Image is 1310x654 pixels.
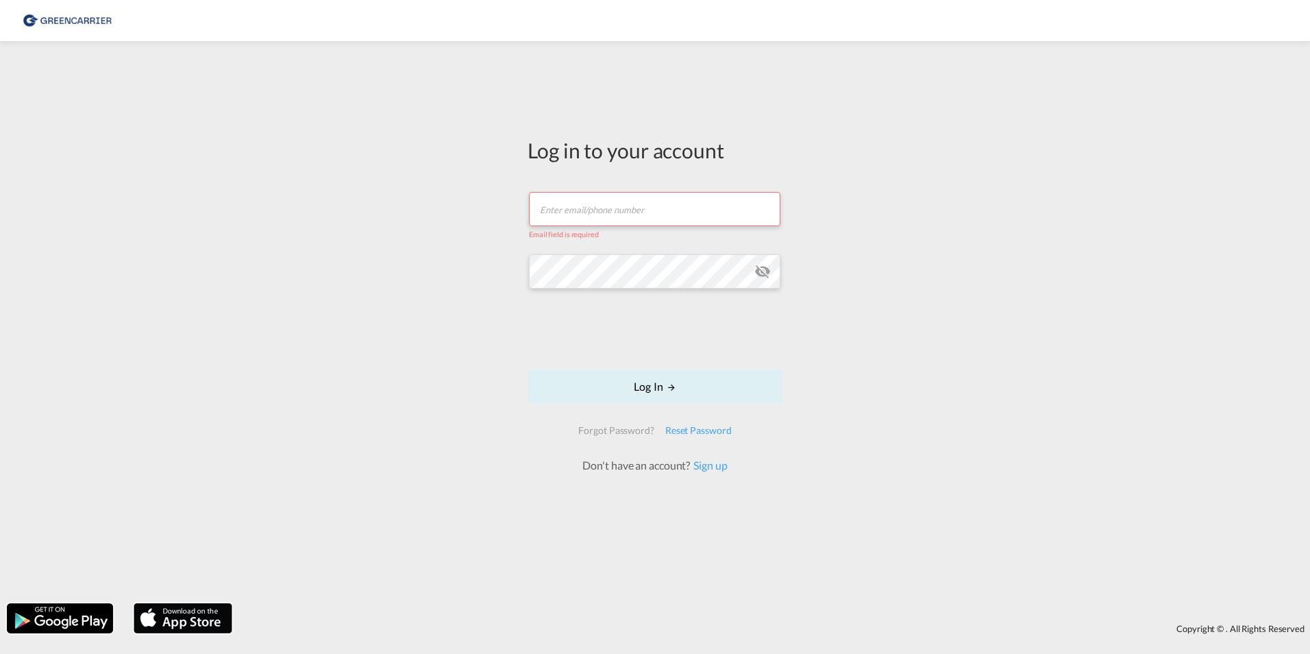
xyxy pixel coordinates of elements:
input: Enter email/phone number [529,192,780,226]
div: Don't have an account? [567,458,742,473]
div: Copyright © . All Rights Reserved [239,617,1310,640]
a: Sign up [690,459,727,472]
div: Log in to your account [528,136,782,165]
img: google.png [5,602,114,635]
div: Forgot Password? [573,418,659,443]
div: Reset Password [660,418,737,443]
button: LOGIN [528,370,782,404]
span: Email field is required [529,230,599,239]
iframe: reCAPTCHA [551,302,759,356]
img: apple.png [132,602,234,635]
img: b0b18ec08afe11efb1d4932555f5f09d.png [21,5,113,36]
md-icon: icon-eye-off [754,263,771,280]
